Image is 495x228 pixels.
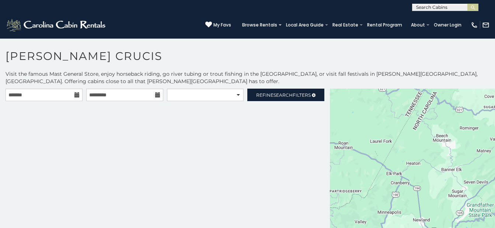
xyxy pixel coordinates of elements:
[329,20,362,30] a: Real Estate
[205,21,231,29] a: My Favs
[6,18,108,32] img: White-1-2.png
[282,20,327,30] a: Local Area Guide
[247,89,324,101] a: RefineSearchFilters
[213,22,231,28] span: My Favs
[471,21,478,29] img: phone-regular-white.png
[238,20,281,30] a: Browse Rentals
[273,92,293,98] span: Search
[363,20,406,30] a: Rental Program
[407,20,429,30] a: About
[482,21,489,29] img: mail-regular-white.png
[256,92,311,98] span: Refine Filters
[430,20,465,30] a: Owner Login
